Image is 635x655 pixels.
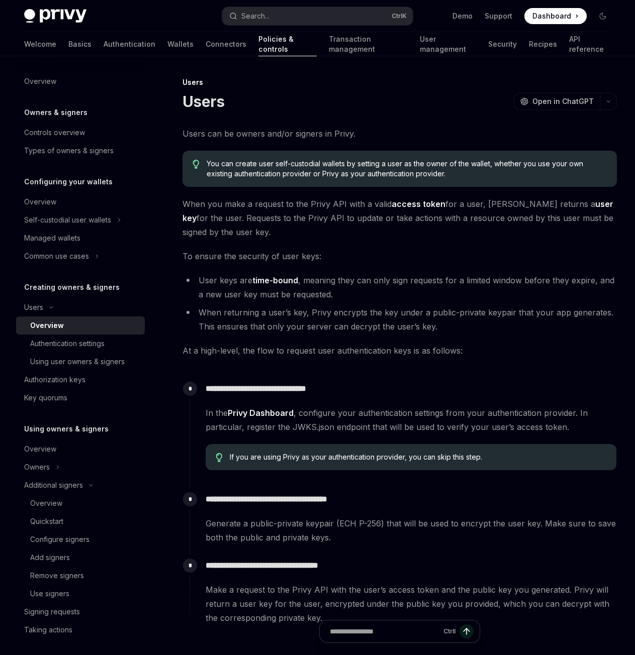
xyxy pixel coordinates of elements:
[30,356,125,368] div: Using user owners & signers
[16,476,145,494] button: Toggle Additional signers section
[24,250,89,262] div: Common use cases
[167,32,194,56] a: Wallets
[24,281,120,293] h5: Creating owners & signers
[16,585,145,603] a: Use signers
[207,159,607,179] span: You can create user self-custodial wallets by setting a user as the owner of the wallet, whether ...
[30,588,69,600] div: Use signers
[16,371,145,389] a: Authorization keys
[30,552,70,564] div: Add signers
[485,11,512,21] a: Support
[206,406,616,434] span: In the , configure your authentication settings from your authentication provider. In particular,...
[183,249,617,263] span: To ensure the security of user keys:
[193,160,200,169] svg: Tip
[16,458,145,476] button: Toggle Owners section
[420,32,476,56] a: User management
[183,77,617,87] div: Users
[183,273,617,301] li: User keys are , meaning they can only sign requests for a limited window before they expire, and ...
[230,452,606,462] span: If you are using Privy as your authentication provider, you can skip this step.
[24,301,43,313] div: Users
[24,232,80,244] div: Managed wallets
[16,567,145,585] a: Remove signers
[24,106,87,119] h5: Owners & signers
[30,570,84,582] div: Remove signers
[24,479,83,491] div: Additional signers
[183,197,617,239] span: When you make a request to the Privy API with a valid for a user, [PERSON_NAME] returns a for the...
[30,533,89,545] div: Configure signers
[514,93,600,110] button: Open in ChatGPT
[16,621,145,639] a: Taking actions
[329,32,408,56] a: Transaction management
[16,389,145,407] a: Key quorums
[258,32,317,56] a: Policies & controls
[24,32,56,56] a: Welcome
[569,32,611,56] a: API reference
[30,515,63,527] div: Quickstart
[206,583,616,625] span: Make a request to the Privy API with the user’s access token and the public key you generated. Pr...
[392,12,407,20] span: Ctrl K
[24,9,86,23] img: dark logo
[24,214,111,226] div: Self-custodial user wallets
[16,512,145,530] a: Quickstart
[16,142,145,160] a: Types of owners & signers
[252,275,298,285] strong: time-bound
[24,423,109,435] h5: Using owners & signers
[16,298,145,316] button: Toggle Users section
[30,338,105,350] div: Authentication settings
[24,392,67,404] div: Key quorums
[460,624,474,638] button: Send message
[24,443,56,455] div: Overview
[183,127,617,141] span: Users can be owners and/or signers in Privy.
[330,620,439,642] input: Ask a question...
[16,603,145,621] a: Signing requests
[24,127,85,139] div: Controls overview
[24,624,72,636] div: Taking actions
[16,549,145,567] a: Add signers
[68,32,92,56] a: Basics
[24,606,80,618] div: Signing requests
[16,193,145,211] a: Overview
[532,96,594,106] span: Open in ChatGPT
[452,11,473,21] a: Demo
[529,32,557,56] a: Recipes
[24,461,50,473] div: Owners
[222,7,412,25] button: Open search
[16,124,145,142] a: Controls overview
[532,11,571,21] span: Dashboard
[16,440,145,458] a: Overview
[206,32,246,56] a: Connectors
[16,72,145,90] a: Overview
[392,199,445,209] strong: access token
[16,530,145,549] a: Configure signers
[16,494,145,512] a: Overview
[488,32,517,56] a: Security
[24,145,114,157] div: Types of owners & signers
[183,92,224,111] h1: Users
[228,408,294,418] a: Privy Dashboard
[24,176,113,188] h5: Configuring your wallets
[16,316,145,335] a: Overview
[24,196,56,208] div: Overview
[241,10,269,22] div: Search...
[24,374,85,386] div: Authorization keys
[206,516,616,544] span: Generate a public-private keypair (ECH P-256) that will be used to encrypt the user key. Make sur...
[30,319,64,332] div: Overview
[16,229,145,247] a: Managed wallets
[30,497,62,509] div: Overview
[183,344,617,358] span: At a high-level, the flow to request user authentication keys is as follows:
[216,453,223,462] svg: Tip
[104,32,155,56] a: Authentication
[524,8,587,24] a: Dashboard
[16,211,145,229] button: Toggle Self-custodial user wallets section
[16,353,145,371] a: Using user owners & signers
[183,305,617,334] li: When returning a user’s key, Privy encrypts the key under a public-private keypair that your app ...
[16,335,145,353] a: Authentication settings
[16,247,145,265] button: Toggle Common use cases section
[24,75,56,87] div: Overview
[595,8,611,24] button: Toggle dark mode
